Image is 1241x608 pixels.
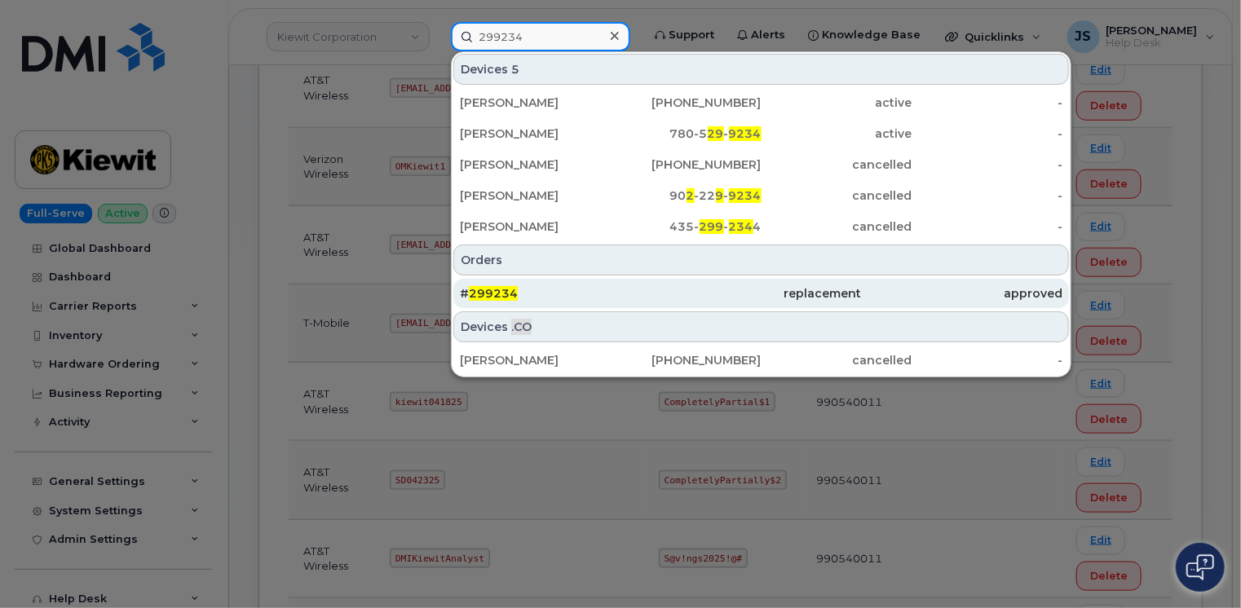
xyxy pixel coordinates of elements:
[762,187,912,204] div: cancelled
[912,352,1062,368] div: -
[762,218,912,235] div: cancelled
[453,150,1069,179] a: [PERSON_NAME][PHONE_NUMBER]cancelled-
[460,95,611,111] div: [PERSON_NAME]
[453,212,1069,241] a: [PERSON_NAME]435-299-2344cancelled-
[511,61,519,77] span: 5
[708,126,724,141] span: 29
[762,95,912,111] div: active
[453,119,1069,148] a: [PERSON_NAME]780-529-9234active-
[453,88,1069,117] a: [PERSON_NAME][PHONE_NUMBER]active-
[862,285,1062,302] div: approved
[611,218,762,235] div: 435- - 4
[729,219,753,234] span: 234
[729,126,762,141] span: 9234
[453,245,1069,275] div: Orders
[460,156,611,173] div: [PERSON_NAME]
[762,126,912,142] div: active
[460,352,611,368] div: [PERSON_NAME]
[611,126,762,142] div: 780-5 -
[729,188,762,203] span: 9234
[762,156,912,173] div: cancelled
[660,285,861,302] div: replacement
[912,156,1062,173] div: -
[460,126,611,142] div: [PERSON_NAME]
[453,181,1069,210] a: [PERSON_NAME]902-229-9234cancelled-
[460,187,611,204] div: [PERSON_NAME]
[1186,554,1214,580] img: Open chat
[611,156,762,173] div: [PHONE_NUMBER]
[912,126,1062,142] div: -
[460,285,660,302] div: #
[611,352,762,368] div: [PHONE_NUMBER]
[687,188,695,203] span: 2
[762,352,912,368] div: cancelled
[611,95,762,111] div: [PHONE_NUMBER]
[912,218,1062,235] div: -
[511,319,532,335] span: .CO
[451,22,630,51] input: Find something...
[460,218,611,235] div: [PERSON_NAME]
[700,219,724,234] span: 299
[453,311,1069,342] div: Devices
[453,54,1069,85] div: Devices
[912,95,1062,111] div: -
[453,279,1069,308] a: #299234replacementapproved
[912,187,1062,204] div: -
[611,187,762,204] div: 90 -22 -
[716,188,724,203] span: 9
[469,286,518,301] span: 299234
[453,346,1069,375] a: [PERSON_NAME][PHONE_NUMBER]cancelled-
